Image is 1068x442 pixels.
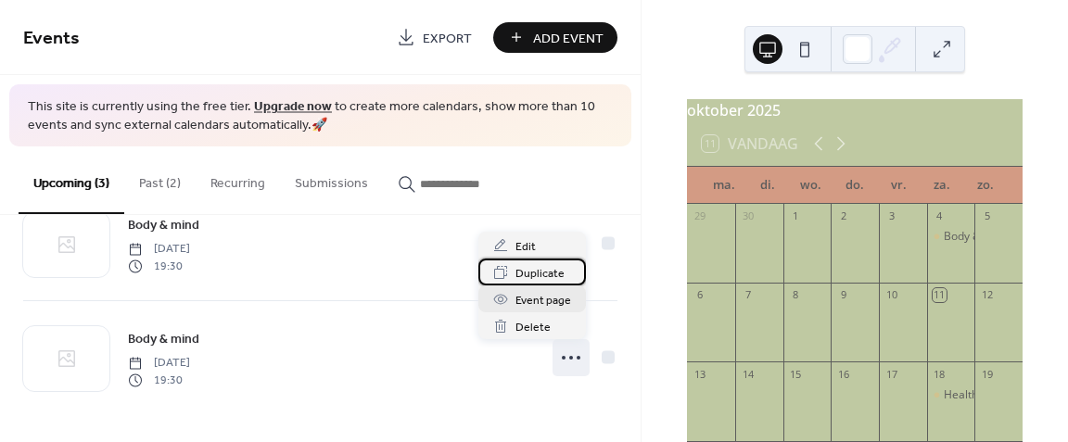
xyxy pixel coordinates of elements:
div: 6 [693,288,706,302]
button: Submissions [280,146,383,212]
div: 18 [933,367,947,381]
div: di. [745,167,789,204]
button: Upcoming (3) [19,146,124,214]
span: Events [23,20,80,57]
div: 17 [884,367,898,381]
div: 29 [693,209,706,223]
div: Body & mind [927,229,975,245]
span: Event page [515,291,571,310]
div: Healthy & homemade [927,387,975,403]
div: 30 [741,209,755,223]
button: Recurring [196,146,280,212]
a: Body & mind [128,328,199,349]
a: Export [383,22,486,53]
div: 8 [789,288,803,302]
div: vr. [877,167,921,204]
div: 13 [693,367,706,381]
span: This site is currently using the free tier. to create more calendars, show more than 10 events an... [28,98,613,134]
div: zo. [964,167,1008,204]
div: 10 [884,288,898,302]
a: Upgrade now [254,95,332,120]
div: 3 [884,209,898,223]
a: Body & mind [128,214,199,235]
div: 12 [980,288,994,302]
span: Edit [515,237,536,257]
span: Delete [515,318,551,337]
div: 1 [789,209,803,223]
button: Past (2) [124,146,196,212]
div: 15 [789,367,803,381]
button: Add Event [493,22,617,53]
span: Duplicate [515,264,565,284]
span: Body & mind [128,216,199,235]
span: Body & mind [128,330,199,349]
div: 7 [741,288,755,302]
div: do. [833,167,877,204]
div: 2 [836,209,850,223]
div: 19 [980,367,994,381]
div: ma. [702,167,745,204]
div: 4 [933,209,947,223]
span: Add Event [533,29,604,48]
div: Body & mind [944,229,1010,245]
div: 11 [933,288,947,302]
div: 9 [836,288,850,302]
div: za. [921,167,964,204]
div: 5 [980,209,994,223]
span: Export [423,29,472,48]
div: wo. [789,167,833,204]
span: 19:30 [128,372,190,388]
div: 14 [741,367,755,381]
span: [DATE] [128,355,190,372]
div: 16 [836,367,850,381]
div: oktober 2025 [687,99,1023,121]
span: 19:30 [128,258,190,274]
div: Healthy & homemade [944,387,1057,403]
span: [DATE] [128,241,190,258]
